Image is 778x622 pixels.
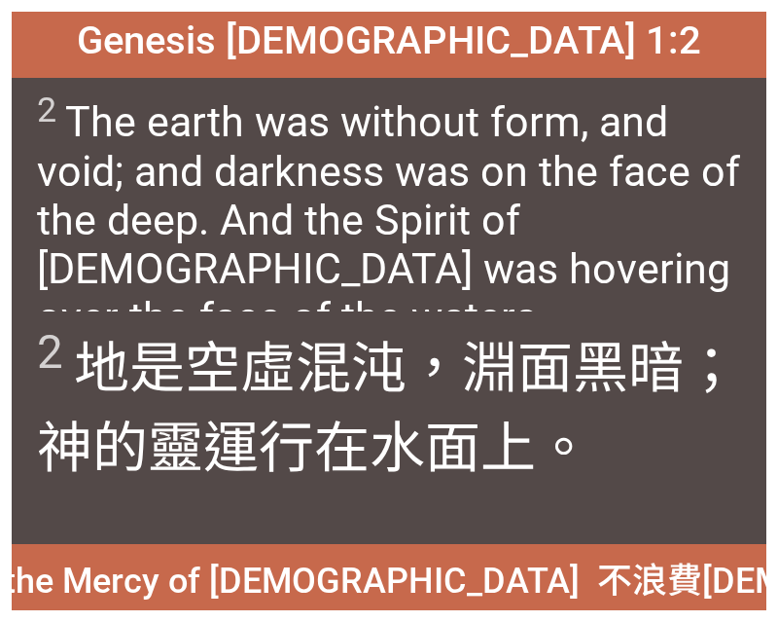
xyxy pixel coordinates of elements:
[37,90,56,130] sup: 2
[203,416,591,481] wh7307: 運行
[77,18,701,63] span: Genesis [DEMOGRAPHIC_DATA] 1:2
[37,325,63,380] sup: 2
[37,90,742,341] span: The earth was without form, and void; and darkness was on the face of the deep. And the Spirit of...
[536,416,591,481] wh5921: 。
[314,416,591,481] wh7363: 在水
[37,323,742,483] span: 地
[92,416,591,481] wh430: 的靈
[480,416,591,481] wh6440: 上
[425,416,591,481] wh4325: 面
